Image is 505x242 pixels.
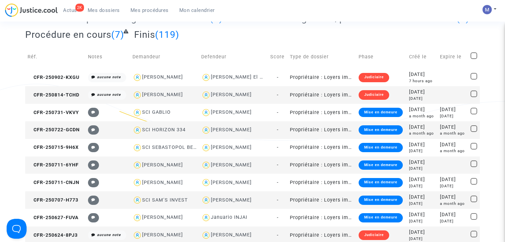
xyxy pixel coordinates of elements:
[440,201,465,207] div: a month ago
[409,183,435,189] div: [DATE]
[28,75,79,80] span: CFR-250902-KXGU
[440,113,465,119] div: [DATE]
[440,211,465,218] div: [DATE]
[409,78,435,84] div: 7 hours ago
[132,90,142,100] img: icon-user.svg
[407,45,437,69] td: Créé le
[28,162,79,168] span: CFR-250711-6YHF
[86,45,130,69] td: Notes
[409,148,435,154] div: [DATE]
[409,71,435,78] div: [DATE]
[201,90,211,100] img: icon-user.svg
[277,180,279,185] span: -
[201,195,211,205] img: icon-user.svg
[211,74,276,80] div: [PERSON_NAME] El Hosiny
[409,176,435,183] div: [DATE]
[409,211,435,218] div: [DATE]
[288,104,356,121] td: Propriétaire : Loyers impayés/Charges impayées
[211,92,252,97] div: [PERSON_NAME]
[409,141,435,149] div: [DATE]
[409,229,435,236] div: [DATE]
[155,29,179,40] span: (119)
[359,143,402,152] div: Mise en demeure
[409,131,435,136] div: a month ago
[132,143,142,152] img: icon-user.svg
[359,230,389,240] div: Judiciaire
[28,92,79,98] span: CFR-250814-TCHD
[132,213,142,222] img: icon-user.svg
[288,191,356,209] td: Propriétaire : Loyers impayés/Charges impayées
[111,29,124,40] span: (7)
[179,7,215,13] span: Mon calendrier
[132,73,142,82] img: icon-user.svg
[288,121,356,139] td: Propriétaire : Loyers impayés/Charges impayées
[132,178,142,187] img: icon-user.svg
[174,5,220,15] a: Mon calendrier
[277,75,279,80] span: -
[132,195,142,205] img: icon-user.svg
[277,127,279,133] span: -
[359,73,389,82] div: Judiciaire
[437,45,468,69] td: Expire le
[142,74,183,80] div: [PERSON_NAME]
[440,148,465,154] div: a month ago
[440,218,465,224] div: [DATE]
[359,108,402,117] div: Mise en demeure
[132,125,142,135] img: icon-user.svg
[97,233,121,237] i: aucune note
[28,215,79,220] span: CFR-250627-FUVA
[142,109,171,115] div: SCI GABLIO
[440,194,465,201] div: [DATE]
[482,5,492,14] img: AAcHTtesyyZjLYJxzrkRG5BOJsapQ6nO-85ChvdZAQ62n80C=s96-c
[58,5,82,15] a: 2KActus
[288,139,356,156] td: Propriétaire : Loyers impayés/Charges impayées
[277,215,279,220] span: -
[142,145,229,150] div: SCI SEBASTOPOL BERGER-JUILLOT
[142,127,186,133] div: SCI HORIZON 334
[201,160,211,170] img: icon-user.svg
[25,45,85,69] td: Réf.
[288,86,356,104] td: Propriétaire : Loyers impayés/Charges impayées
[440,183,465,189] div: [DATE]
[142,214,183,220] div: [PERSON_NAME]
[277,162,279,168] span: -
[277,197,279,203] span: -
[201,125,211,135] img: icon-user.svg
[7,219,27,239] iframe: Help Scout Beacon - Open
[211,109,252,115] div: [PERSON_NAME]
[409,218,435,224] div: [DATE]
[201,178,211,187] img: icon-user.svg
[28,127,80,133] span: CFR-250722-GCDN
[409,106,435,113] div: [DATE]
[201,108,211,117] img: icon-user.svg
[211,127,252,133] div: [PERSON_NAME]
[356,45,407,69] td: Phase
[142,180,183,185] div: [PERSON_NAME]
[130,45,199,69] td: Demandeur
[199,45,268,69] td: Defendeur
[28,145,79,150] span: CFR-250715-9H6X
[201,143,211,152] img: icon-user.svg
[97,92,121,97] i: aucune note
[409,113,435,119] div: a month ago
[409,124,435,131] div: [DATE]
[409,159,435,166] div: [DATE]
[288,69,356,86] td: Propriétaire : Loyers impayés/Charges impayées
[409,194,435,201] div: [DATE]
[288,209,356,226] td: Propriétaire : Loyers impayés/Charges impayées
[288,45,356,69] td: Type de dossier
[28,180,79,185] span: CFR-250711-CNJN
[359,213,402,222] div: Mise en demeure
[97,75,121,79] i: aucune note
[142,197,188,203] div: SCI SAM'S INVEST
[268,45,288,69] td: Score
[277,145,279,150] span: -
[201,73,211,82] img: icon-user.svg
[277,92,279,98] span: -
[440,131,465,136] div: a month ago
[440,106,465,113] div: [DATE]
[211,145,252,150] div: [PERSON_NAME]
[440,141,465,149] div: [DATE]
[277,232,279,238] span: -
[211,197,252,203] div: [PERSON_NAME]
